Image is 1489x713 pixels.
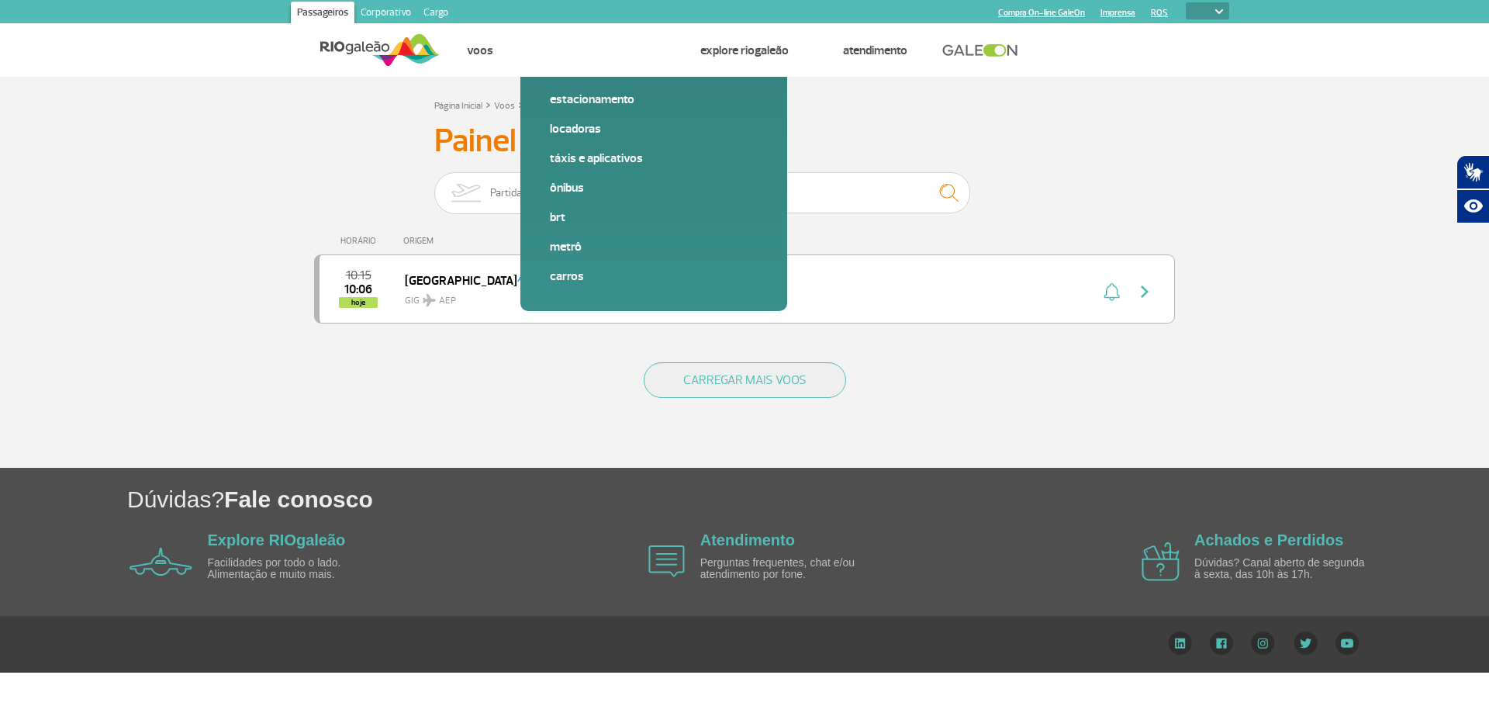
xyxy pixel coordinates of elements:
span: AEP [439,294,456,308]
a: Locadoras [550,120,758,137]
p: Perguntas frequentes, chat e/ou atendimento por fone. [700,557,879,581]
img: Facebook [1210,632,1233,655]
h1: Dúvidas? [127,483,1489,515]
a: > [518,95,523,113]
button: Abrir tradutor de língua de sinais. [1456,155,1489,189]
input: Voo, cidade ou cia aérea [660,172,970,213]
span: 2025-09-28 10:15:00 [346,270,371,281]
span: GIG [405,286,504,308]
img: airplane icon [1142,542,1180,581]
a: Cargo [417,2,454,26]
div: CIA AÉREA [516,236,593,246]
img: airplane icon [648,545,685,577]
img: Twitter [1294,632,1318,655]
a: RQS [1151,8,1168,18]
div: ORIGEM [403,236,516,246]
img: Instagram [1251,632,1275,655]
img: YouTube [1335,632,1359,655]
a: Voos [494,100,515,112]
span: hoje [339,297,378,308]
a: Página Inicial [434,100,482,112]
p: Dúvidas? Canal aberto de segunda à sexta, das 10h às 17h. [1194,557,1373,581]
img: airplane icon [130,548,192,576]
a: > [485,95,491,113]
a: Como chegar e sair [548,43,646,58]
button: Abrir recursos assistivos. [1456,189,1489,223]
a: BRT [550,209,758,226]
a: Passageiros [291,2,354,26]
img: sino-painel-voo.svg [1104,282,1120,301]
span: 2025-09-28 10:06:00 [344,284,372,295]
img: slider-embarque [441,173,490,213]
a: Corporativo [354,2,417,26]
a: Ônibus [550,179,758,196]
a: Imprensa [1100,8,1135,18]
img: LinkedIn [1168,632,1192,655]
a: Explore RIOgaleão [700,43,789,58]
div: Plugin de acessibilidade da Hand Talk. [1456,155,1489,223]
span: [GEOGRAPHIC_DATA] [405,270,504,290]
a: Carros [550,268,758,285]
a: Metrô [550,238,758,255]
img: seta-direita-painel-voo.svg [1135,282,1154,301]
span: Partidas [490,173,527,213]
a: Atendimento [843,43,907,58]
a: Estacionamento [550,91,758,108]
button: CARREGAR MAIS VOOS [644,362,846,398]
div: HORÁRIO [319,236,403,246]
a: Achados e Perdidos [1194,531,1343,549]
h3: Painel de Voos [434,122,1055,161]
a: Táxis e aplicativos [550,150,758,167]
span: Fale conosco [224,486,373,512]
a: Compra On-line GaleOn [998,8,1085,18]
a: Explore RIOgaleão [208,531,346,549]
p: Facilidades por todo o lado. Alimentação e muito mais. [208,557,386,581]
a: Voos [467,43,493,58]
img: destiny_airplane.svg [423,294,436,306]
a: Atendimento [700,531,795,549]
